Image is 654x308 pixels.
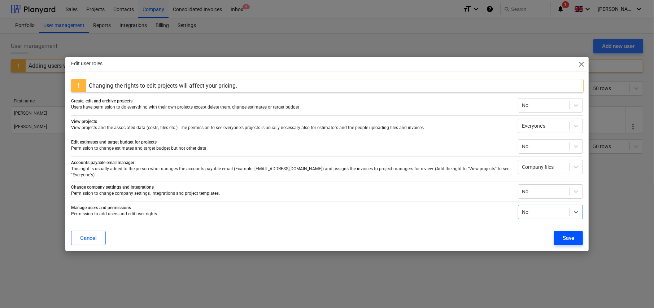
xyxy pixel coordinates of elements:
p: Permission to change estimates and target budget but not other data. [71,145,512,151]
p: Permission to change company settings, integrations and project templates. [71,190,512,197]
iframe: Chat Widget [618,273,654,308]
p: Change company settings and integrations [71,184,512,190]
div: Cancel [80,233,97,243]
p: Permission to add users and edit user rights. [71,211,512,217]
p: Accounts payable email manager [71,160,512,166]
span: close [577,60,586,69]
button: Save [554,231,583,245]
p: Edit user roles [71,60,103,67]
div: Changing the rights to edit projects will affect your pricing. [89,82,237,89]
button: Cancel [71,231,106,245]
p: View projects [71,119,512,125]
div: Save [563,233,574,243]
p: This right is usually added to the person who manages the accounts payable email (Example: [EMAIL... [71,166,512,178]
p: Manage users and permissions [71,205,512,211]
p: Create, edit and archive projects [71,98,512,104]
p: Edit estimates and target budget for projects [71,139,512,145]
p: View projects and the associated data (costs, files etc.). The permission to see everyone's proje... [71,125,512,131]
p: Users have permission to do everything with their own projects except delete them, change estimat... [71,104,512,110]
